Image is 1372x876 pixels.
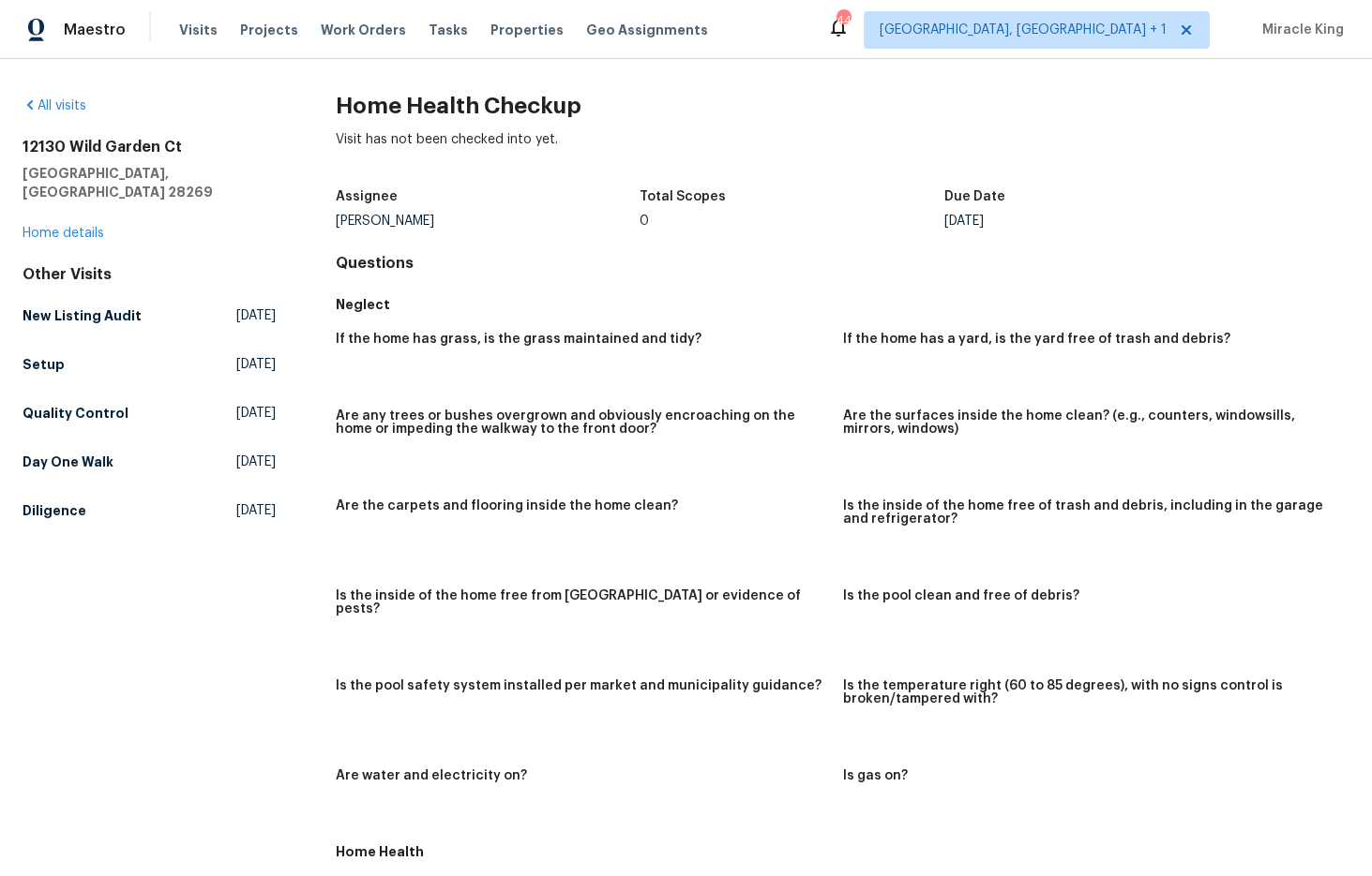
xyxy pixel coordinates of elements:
[843,333,1230,346] h5: If the home has a yard, is the yard free of trash and debris?
[336,295,1349,314] h5: Neglect
[23,348,276,381] a: Setup[DATE]
[236,355,276,374] span: [DATE]
[23,396,276,430] a: Quality Control[DATE]
[944,215,1248,228] div: [DATE]
[336,254,1349,273] h4: Questions
[843,769,908,782] h5: Is gas on?
[23,404,128,423] h5: Quality Control
[336,130,1349,179] div: Visit has not been checked into yet.
[640,190,726,203] h5: Total Scopes
[944,190,1005,203] h5: Due Date
[336,97,1349,115] h2: Home Health Checkup
[336,215,640,228] div: [PERSON_NAME]
[429,23,468,37] span: Tasks
[236,501,276,520] span: [DATE]
[23,265,276,284] div: Other Visits
[1255,21,1344,39] span: Miracle King
[23,227,104,240] a: Home details
[23,99,86,112] a: All visits
[843,589,1079,602] h5: Is the pool clean and free of debris?
[236,453,276,471] span: [DATE]
[336,679,822,692] h5: Is the pool safety system installed per market and municipality guidance?
[321,21,406,39] span: Work Orders
[23,299,276,333] a: New Listing Audit[DATE]
[843,499,1334,526] h5: Is the inside of the home free of trash and debris, including in the garage and refrigerator?
[23,138,276,156] h2: 12130 Wild Garden Ct
[236,306,276,325] span: [DATE]
[640,215,943,228] div: 0
[843,679,1334,705] h5: Is the temperature right (60 to 85 degrees), with no signs control is broken/tampered with?
[490,21,564,39] span: Properties
[880,21,1167,39] span: [GEOGRAPHIC_DATA], [GEOGRAPHIC_DATA] + 1
[336,333,701,346] h5: If the home has grass, is the grass maintained and tidy?
[64,21,126,39] span: Maestro
[336,842,1349,861] h5: Home Health
[843,409,1334,436] h5: Are the surfaces inside the home clean? (e.g., counters, windowsills, mirrors, windows)
[23,164,276,201] h5: [GEOGRAPHIC_DATA], [GEOGRAPHIC_DATA] 28269
[179,21,218,39] span: Visits
[236,404,276,423] span: [DATE]
[240,21,298,39] span: Projects
[336,409,827,436] h5: Are any trees or bushes overgrown and obviously encroaching on the home or impeding the walkway t...
[586,21,708,39] span: Geo Assignments
[23,355,65,374] h5: Setup
[23,453,113,471] h5: Day One Walk
[336,589,827,616] h5: Is the inside of the home free from [GEOGRAPHIC_DATA] or evidence of pests?
[837,11,850,30] div: 44
[336,769,527,782] h5: Are water and electricity on?
[23,494,276,527] a: Diligence[DATE]
[23,501,86,520] h5: Diligence
[336,499,678,512] h5: Are the carpets and flooring inside the home clean?
[23,445,276,479] a: Day One Walk[DATE]
[336,190,398,203] h5: Assignee
[23,306,142,325] h5: New Listing Audit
